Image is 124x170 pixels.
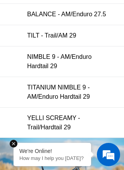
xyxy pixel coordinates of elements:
span: BALANCE - AM/Enduro 27.5 [27,11,106,18]
span: TITANIUM NIMBLE 9 - AM/Enduro Hardtail 29 [27,84,90,100]
span: TILT - Trail/AM 29 [27,32,76,39]
span: YELLI SCREAMY - Trail/Hardtail 29 [27,115,80,131]
span: NIMBLE 9 - AM/Enduro Hardtail 29 [27,53,91,70]
div: We're Online! [19,148,85,154]
p: How may I help you today? [19,155,85,161]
